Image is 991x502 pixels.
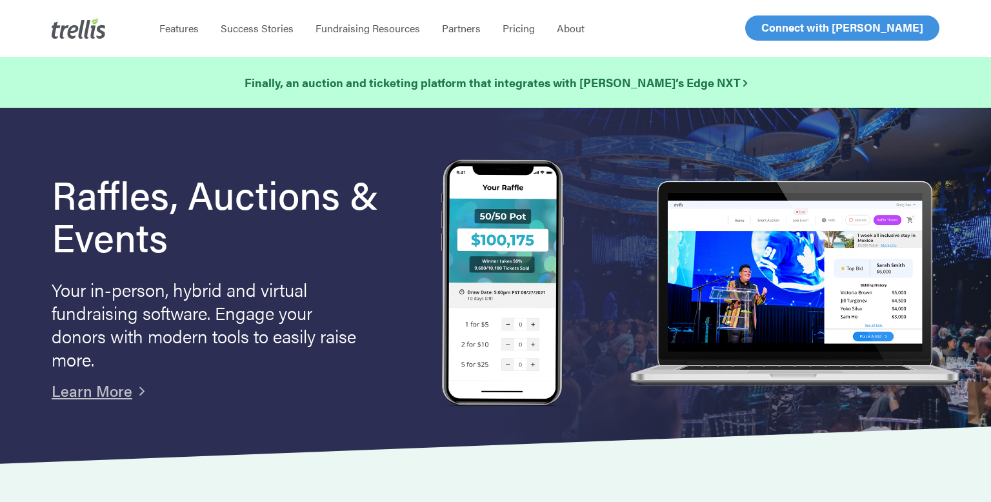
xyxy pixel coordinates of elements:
a: Partners [431,22,492,35]
strong: Finally, an auction and ticketing platform that integrates with [PERSON_NAME]’s Edge NXT [245,74,747,90]
a: Learn More [52,379,132,401]
span: Success Stories [221,21,294,35]
img: Trellis Raffles, Auctions and Event Fundraising [441,159,564,409]
span: Connect with [PERSON_NAME] [761,19,923,35]
span: Fundraising Resources [315,21,420,35]
a: About [546,22,596,35]
img: rafflelaptop_mac_optim.png [623,181,965,387]
a: Features [148,22,210,35]
h1: Raffles, Auctions & Events [52,172,402,257]
span: About [557,21,585,35]
img: Trellis [52,18,106,39]
a: Success Stories [210,22,305,35]
span: Pricing [503,21,535,35]
a: Connect with [PERSON_NAME] [745,15,939,41]
p: Your in-person, hybrid and virtual fundraising software. Engage your donors with modern tools to ... [52,277,361,370]
a: Fundraising Resources [305,22,431,35]
a: Finally, an auction and ticketing platform that integrates with [PERSON_NAME]’s Edge NXT [245,74,747,92]
span: Features [159,21,199,35]
a: Pricing [492,22,546,35]
span: Partners [442,21,481,35]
